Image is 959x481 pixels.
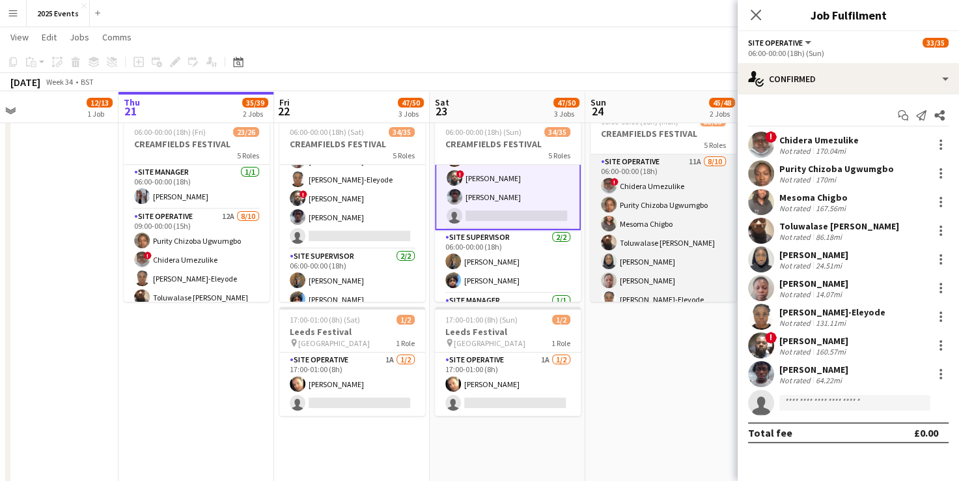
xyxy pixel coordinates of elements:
div: 06:00-00:00 (18h) (Sun) [748,48,949,58]
div: Chidera Umezulike [779,134,859,146]
div: 3 Jobs [554,109,579,119]
span: 34/35 [544,127,570,137]
div: Not rated [779,375,813,385]
div: Mesoma Chigbo [779,192,848,203]
span: Fri [279,96,290,108]
span: 5 Roles [548,151,570,160]
button: Site Operative [748,38,813,48]
span: Jobs [70,31,89,43]
div: Total fee [748,426,792,439]
app-job-card: 17:00-01:00 (8h) (Sat)1/2Leeds Festival [GEOGRAPHIC_DATA]1 RoleSite Operative1A1/217:00-01:00 (8h... [279,307,425,416]
a: Jobs [64,29,94,46]
span: 47/50 [398,98,424,108]
span: 12/13 [87,98,113,108]
a: Comms [97,29,137,46]
span: 33/35 [923,38,949,48]
span: Edit [42,31,57,43]
a: View [5,29,34,46]
div: 14.07mi [813,289,844,299]
div: Toluwalase [PERSON_NAME] [779,220,899,232]
span: 1 Role [396,338,415,348]
app-card-role: Site Operative12A8/1009:00-00:00 (15h)Purity Chizoba Ugwumgbo!Chidera Umezulike[PERSON_NAME]-Eley... [124,209,270,424]
h3: CREAMFIELDS FESTIVAL [124,138,270,150]
div: [PERSON_NAME] [779,278,848,289]
div: Not rated [779,232,813,242]
a: Edit [36,29,62,46]
span: 5 Roles [237,151,259,160]
span: 21 [122,104,140,119]
span: 06:00-00:00 (18h) (Sun) [445,127,521,137]
div: 64.22mi [813,375,844,385]
div: £0.00 [914,426,938,439]
span: ! [299,190,307,198]
div: Not rated [779,146,813,156]
div: 160.57mi [813,347,848,357]
span: 5 Roles [704,140,726,150]
span: 23/26 [233,127,259,137]
span: Week 34 [43,77,76,87]
span: Sat [435,96,449,108]
span: 17:00-01:00 (8h) (Sun) [445,315,518,325]
app-job-card: 17:00-01:00 (8h) (Sun)1/2Leeds Festival [GEOGRAPHIC_DATA]1 RoleSite Operative1A1/217:00-01:00 (8h... [435,307,581,416]
span: 17:00-01:00 (8h) (Sat) [290,315,360,325]
app-card-role: Site Manager1/106:00-00:00 (18h)[PERSON_NAME] [124,165,270,209]
h3: Job Fulfilment [738,7,959,23]
span: 06:00-00:00 (18h) (Sat) [290,127,364,137]
span: Site Operative [748,38,803,48]
app-job-card: Updated06:00-00:00 (18h) (Sun)34/35CREAMFIELDS FESTIVAL5 Roles[PERSON_NAME][PERSON_NAME][PERSON_N... [435,109,581,302]
div: 1 Job [87,109,112,119]
div: BST [81,77,94,87]
span: 24 [589,104,606,119]
div: 3 Jobs [398,109,423,119]
app-job-card: 06:00-00:00 (18h) (Mon)33/35CREAMFIELDS FESTIVAL5 RolesSite Operative11A8/1006:00-00:00 (18h)!Chi... [591,109,736,302]
h3: Leeds Festival [435,326,581,338]
span: Comms [102,31,132,43]
div: Not rated [779,175,813,184]
app-card-role: Site Supervisor2/206:00-00:00 (18h)[PERSON_NAME][PERSON_NAME] [435,230,581,293]
app-card-role: Site Operative1A1/217:00-01:00 (8h)[PERSON_NAME] [435,353,581,416]
span: Sun [591,96,606,108]
span: 1/2 [396,315,415,325]
div: Not rated [779,261,813,270]
div: Not rated [779,203,813,213]
app-card-role: Site Manager1/1 [435,293,581,338]
div: Updated06:00-00:00 (18h) (Sat)34/35CREAMFIELDS FESTIVAL5 RolesMesoma Chigbo[PERSON_NAME][PERSON_N... [279,109,425,302]
div: Not rated [779,318,813,328]
app-job-card: In progress06:00-00:00 (18h) (Fri)23/26CREAMFIELDS FESTIVAL5 RolesSite Manager1/106:00-00:00 (18h... [124,109,270,302]
div: 170mi [813,175,839,184]
div: [DATE] [10,76,40,89]
span: [GEOGRAPHIC_DATA] [454,338,525,348]
span: ! [611,178,618,186]
div: 170.04mi [813,146,848,156]
div: 167.56mi [813,203,848,213]
div: [PERSON_NAME]-Eleyode [779,306,885,318]
span: [GEOGRAPHIC_DATA] [298,338,370,348]
div: 86.18mi [813,232,844,242]
div: 131.11mi [813,318,848,328]
h3: CREAMFIELDS FESTIVAL [435,138,581,150]
span: 06:00-00:00 (18h) (Fri) [134,127,206,137]
div: Purity Chizoba Ugwumgbo [779,163,894,175]
app-card-role: Site Supervisor2/206:00-00:00 (18h)[PERSON_NAME][PERSON_NAME] [279,249,425,312]
div: [PERSON_NAME] [779,249,848,261]
span: 1 Role [551,338,570,348]
span: Thu [124,96,140,108]
h3: CREAMFIELDS FESTIVAL [591,128,736,139]
app-card-role: Site Operative1A1/217:00-01:00 (8h)[PERSON_NAME] [279,353,425,416]
span: ! [765,332,777,343]
div: 2 Jobs [243,109,268,119]
span: 45/48 [709,98,735,108]
div: Confirmed [738,63,959,95]
span: 5 Roles [393,151,415,160]
div: 2 Jobs [710,109,734,119]
div: [PERSON_NAME] [779,364,848,375]
span: 22 [277,104,290,119]
span: 35/39 [242,98,268,108]
span: 1/2 [552,315,570,325]
button: 2025 Events [27,1,90,26]
span: ! [456,170,464,178]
